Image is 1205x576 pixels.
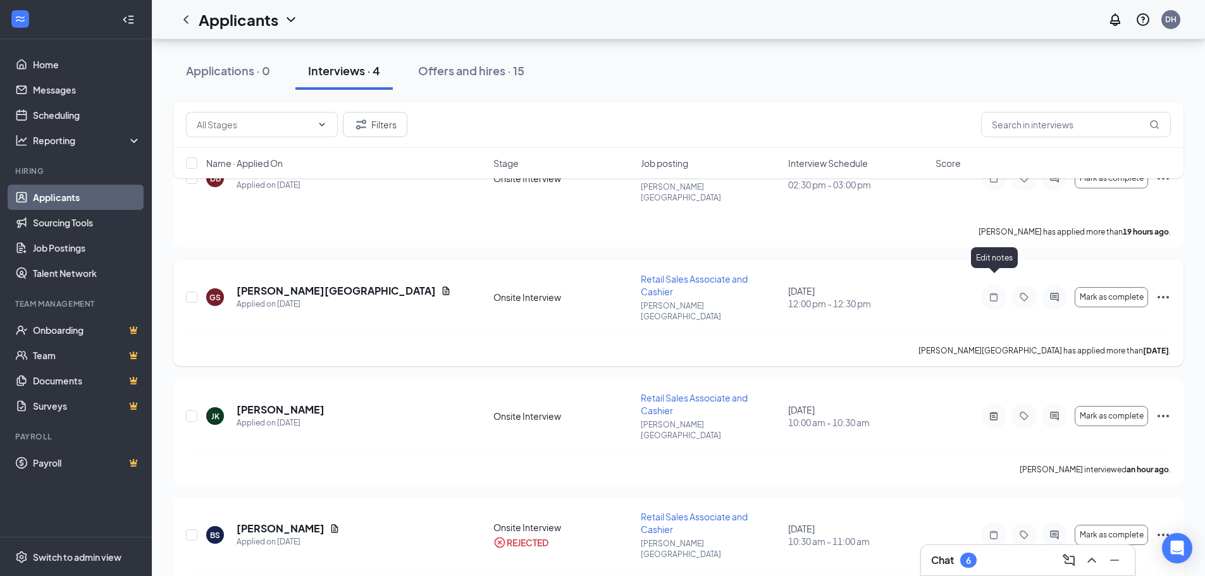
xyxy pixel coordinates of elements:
b: an hour ago [1127,465,1169,474]
svg: Note [986,292,1001,302]
a: DocumentsCrown [33,368,141,393]
button: ComposeMessage [1059,550,1079,570]
button: ChevronUp [1082,550,1102,570]
div: Applications · 0 [186,63,270,78]
svg: ActiveChat [1047,530,1062,540]
svg: Notifications [1108,12,1123,27]
svg: ChevronDown [283,12,299,27]
svg: Analysis [15,134,28,147]
h1: Applicants [199,9,278,30]
h5: [PERSON_NAME] [237,403,324,417]
svg: MagnifyingGlass [1149,119,1159,130]
a: PayrollCrown [33,450,141,475]
svg: ChevronDown [317,119,327,130]
span: Mark as complete [1080,530,1144,539]
svg: Collapse [122,13,135,26]
div: Switch to admin view [33,551,121,563]
a: OnboardingCrown [33,317,141,343]
span: Score [936,157,961,169]
div: Applied on [DATE] [237,417,324,429]
div: Reporting [33,134,142,147]
button: Minimize [1104,550,1125,570]
p: [PERSON_NAME][GEOGRAPHIC_DATA] [641,181,781,203]
div: Team Management [15,298,139,309]
h5: [PERSON_NAME][GEOGRAPHIC_DATA] [237,284,436,298]
svg: ComposeMessage [1061,553,1077,568]
a: Talent Network [33,260,141,286]
svg: Tag [1017,292,1032,302]
svg: WorkstreamLogo [14,13,27,25]
svg: Ellipses [1156,290,1171,305]
div: Open Intercom Messenger [1162,533,1192,563]
h3: Chat [931,553,954,567]
div: Applied on [DATE] [237,298,451,310]
svg: Tag [1017,411,1032,421]
a: Messages [33,77,141,102]
b: [DATE] [1143,346,1169,355]
span: Mark as complete [1080,293,1144,302]
svg: Filter [354,117,369,132]
svg: Settings [15,551,28,563]
div: GS [209,292,221,303]
span: 12:00 pm - 12:30 pm [788,297,928,310]
a: TeamCrown [33,343,141,368]
div: Onsite Interview [493,291,633,303]
p: [PERSON_NAME][GEOGRAPHIC_DATA] [641,419,781,441]
a: Scheduling [33,102,141,128]
svg: Ellipses [1156,527,1171,542]
svg: Tag [1017,530,1032,540]
div: Edit notes [971,247,1018,268]
button: Mark as complete [1075,287,1148,307]
div: REJECTED [507,536,548,549]
span: Stage [493,157,519,169]
p: [PERSON_NAME] has applied more than . [979,226,1171,237]
div: Interviews · 4 [308,63,380,78]
p: [PERSON_NAME][GEOGRAPHIC_DATA] [641,538,781,560]
span: Mark as complete [1080,412,1144,420]
span: Retail Sales Associate and Cashier [641,511,748,535]
span: 10:30 am - 11:00 am [788,535,928,548]
div: JK [211,411,219,422]
b: 19 hours ago [1123,227,1169,236]
div: Payroll [15,431,139,442]
span: Name · Applied On [206,157,283,169]
a: Home [33,52,141,77]
span: 10:00 am - 10:30 am [788,416,928,429]
svg: ActiveChat [1047,292,1062,302]
span: Interview Schedule [788,157,868,169]
svg: ActiveChat [1047,411,1062,421]
a: Job Postings [33,235,141,260]
div: [DATE] [788,522,928,548]
h5: [PERSON_NAME] [237,522,324,536]
span: Retail Sales Associate and Cashier [641,392,748,416]
button: Filter Filters [343,112,407,137]
a: Sourcing Tools [33,210,141,235]
div: Onsite Interview [493,521,633,534]
input: Search in interviews [981,112,1171,137]
svg: ActiveNote [986,411,1001,421]
svg: CrossCircle [493,536,506,549]
svg: Document [330,524,340,534]
svg: QuestionInfo [1135,12,1151,27]
svg: Document [441,286,451,296]
p: [PERSON_NAME] interviewed . [1020,464,1171,475]
div: Applied on [DATE] [237,536,340,548]
div: DH [1165,14,1177,25]
svg: Note [986,530,1001,540]
div: [DATE] [788,285,928,310]
div: Hiring [15,166,139,176]
svg: ChevronUp [1084,553,1099,568]
svg: Ellipses [1156,408,1171,424]
div: Offers and hires · 15 [418,63,524,78]
a: SurveysCrown [33,393,141,419]
svg: Minimize [1107,553,1122,568]
div: Onsite Interview [493,410,633,422]
input: All Stages [197,118,312,132]
svg: ChevronLeft [178,12,194,27]
button: Mark as complete [1075,525,1148,545]
div: [DATE] [788,403,928,429]
div: 6 [966,555,971,566]
span: Retail Sales Associate and Cashier [641,273,748,297]
a: Applicants [33,185,141,210]
button: Mark as complete [1075,406,1148,426]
